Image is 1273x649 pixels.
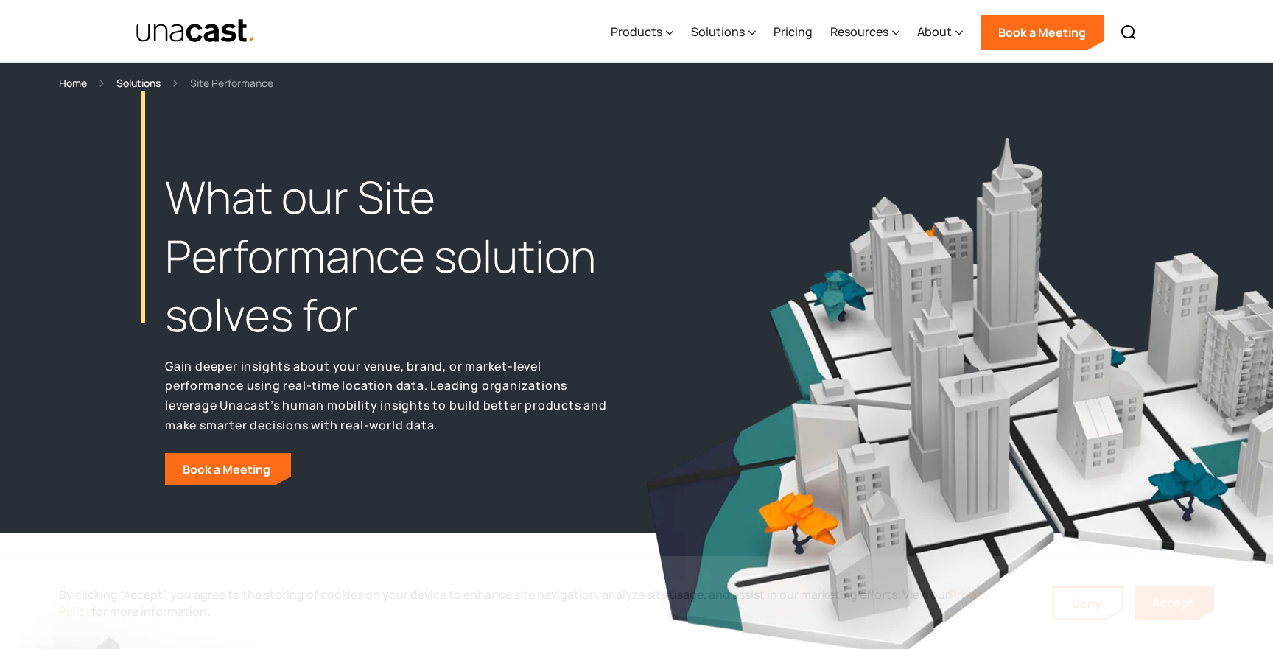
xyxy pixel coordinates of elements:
[691,23,745,41] div: Solutions
[830,2,899,63] div: Resources
[165,453,291,485] a: Book a Meeting
[981,15,1104,50] a: Book a Meeting
[59,586,989,619] a: Privacy Policy
[917,2,963,63] div: About
[611,23,662,41] div: Products
[691,2,756,63] div: Solutions
[165,168,607,344] h1: What our Site Performance solution solves for
[1054,588,1122,619] a: Deny
[136,18,256,44] img: Unacast text logo
[774,2,813,63] a: Pricing
[830,23,888,41] div: Resources
[611,2,673,63] div: Products
[165,357,607,435] p: Gain deeper insights about your venue, brand, or market-level performance using real-time locatio...
[190,74,273,91] div: Site Performance
[1120,24,1137,41] img: Search icon
[116,74,161,91] a: Solutions
[59,74,87,91] a: Home
[917,23,952,41] div: About
[1135,586,1214,620] a: Accept
[136,18,256,44] a: home
[59,586,1031,620] div: By clicking “Accept”, you agree to the storing of cookies on your device to enhance site navigati...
